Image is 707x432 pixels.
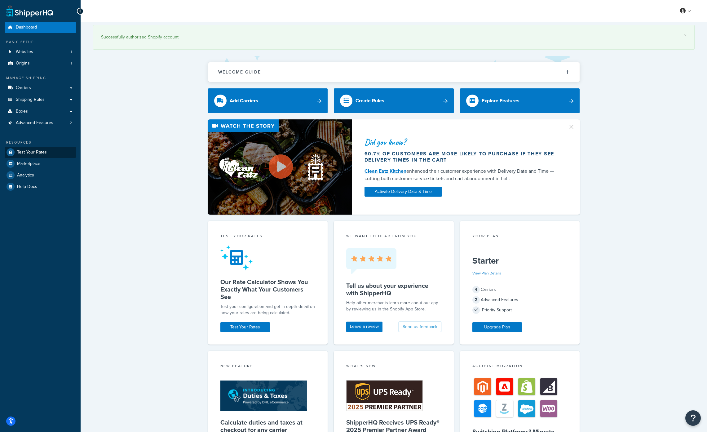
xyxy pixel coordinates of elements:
span: Websites [16,49,33,55]
a: Test Your Rates [5,147,76,158]
span: Shipping Rules [16,97,45,102]
a: Origins1 [5,58,76,69]
a: Clean Eatz Kitchen [365,167,406,175]
div: 60.7% of customers are more likely to purchase if they see delivery times in the cart [365,151,560,163]
a: Advanced Features2 [5,117,76,129]
span: Help Docs [17,184,37,189]
a: View Plan Details [472,270,501,276]
p: we want to hear from you [346,233,441,239]
a: Analytics [5,170,76,181]
p: Help other merchants learn more about our app by reviewing us in the Shopify App Store. [346,300,441,312]
a: Help Docs [5,181,76,192]
span: 2 [70,120,72,126]
div: What's New [346,363,441,370]
h2: Welcome Guide [218,70,261,74]
div: Basic Setup [5,39,76,45]
div: Carriers [472,285,568,294]
div: Account Migration [472,363,568,370]
h5: Starter [472,256,568,266]
div: Manage Shipping [5,75,76,81]
button: Open Resource Center [685,410,701,426]
span: 1 [71,49,72,55]
li: Websites [5,46,76,58]
span: Boxes [16,109,28,114]
div: Advanced Features [472,296,568,304]
li: Advanced Features [5,117,76,129]
span: Marketplace [17,161,40,167]
span: Test Your Rates [17,150,47,155]
div: Successfully authorized Shopify account [101,33,687,42]
button: Send us feedback [399,322,441,332]
li: Origins [5,58,76,69]
span: Carriers [16,85,31,91]
a: Test Your Rates [220,322,270,332]
h5: Tell us about your experience with ShipperHQ [346,282,441,297]
span: Origins [16,61,30,66]
a: Add Carriers [208,88,328,113]
span: 2 [472,296,480,304]
a: Explore Features [460,88,580,113]
div: enhanced their customer experience with Delivery Date and Time — cutting both customer service ti... [365,167,560,182]
span: Dashboard [16,25,37,30]
a: Marketplace [5,158,76,169]
img: Video thumbnail [208,119,352,215]
div: Priority Support [472,306,568,314]
div: Your Plan [472,233,568,240]
a: Create Rules [334,88,454,113]
div: Resources [5,140,76,145]
div: Did you know? [365,138,560,146]
a: Websites1 [5,46,76,58]
span: Advanced Features [16,120,53,126]
div: Test your rates [220,233,316,240]
button: Welcome Guide [208,62,580,82]
div: New Feature [220,363,316,370]
a: Carriers [5,82,76,94]
div: Test your configuration and get in-depth detail on how your rates are being calculated. [220,304,316,316]
a: Leave a review [346,322,382,332]
div: Add Carriers [230,96,258,105]
a: Dashboard [5,22,76,33]
a: Upgrade Plan [472,322,522,332]
a: × [684,33,687,38]
a: Boxes [5,106,76,117]
a: Activate Delivery Date & Time [365,187,442,197]
h5: Our Rate Calculator Shows You Exactly What Your Customers See [220,278,316,301]
div: Explore Features [482,96,519,105]
div: Create Rules [356,96,384,105]
a: Shipping Rules [5,94,76,105]
span: 4 [472,286,480,293]
span: 1 [71,61,72,66]
span: Analytics [17,173,34,178]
